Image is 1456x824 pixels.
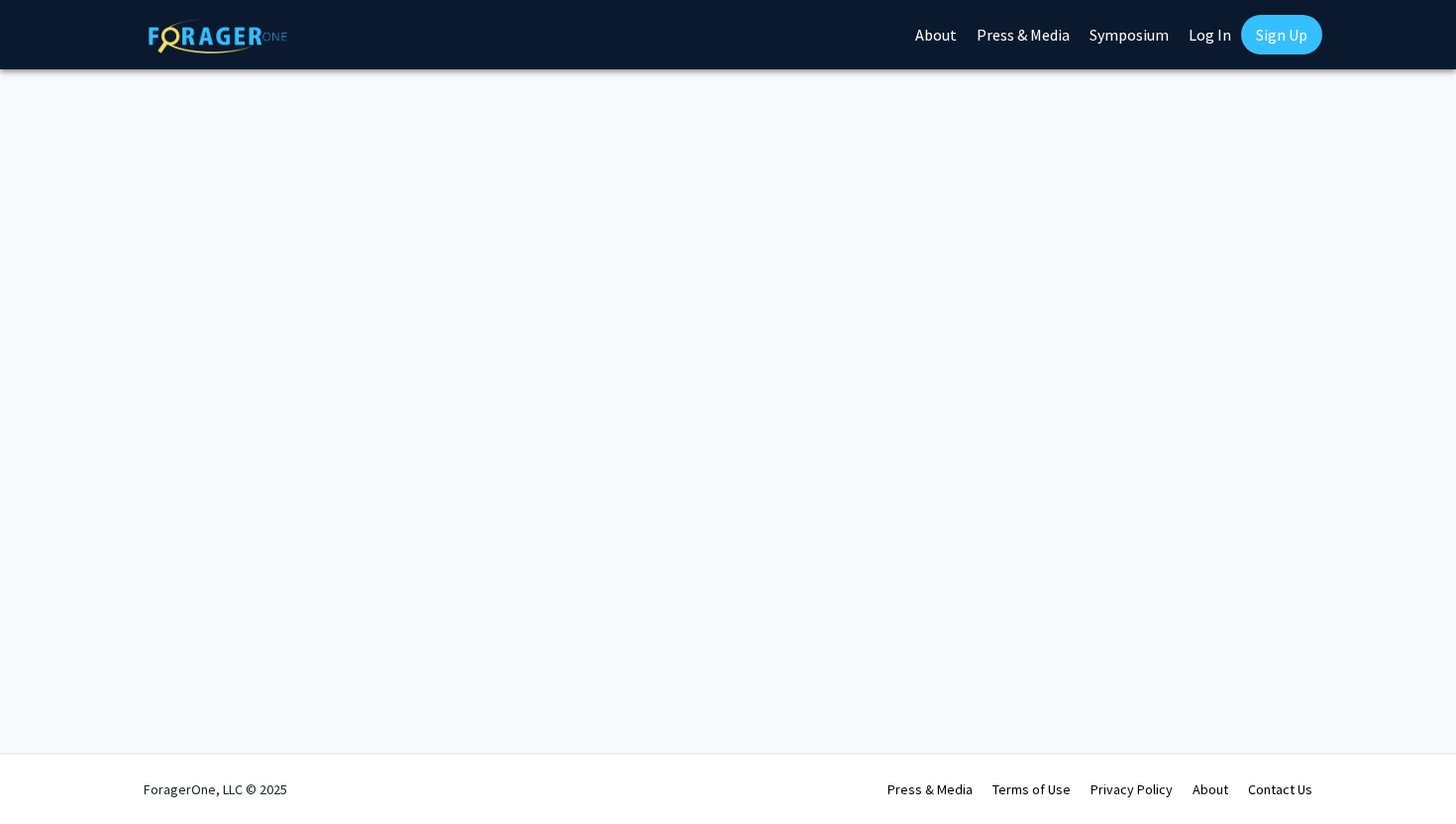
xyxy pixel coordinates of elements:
a: Sign Up [1241,15,1322,54]
a: Privacy Policy [1091,780,1173,798]
a: Contact Us [1248,780,1312,798]
a: Press & Media [887,780,973,798]
img: ForagerOne Logo [149,19,287,53]
a: Terms of Use [992,780,1071,798]
a: About [1193,780,1228,798]
div: ForagerOne, LLC © 2025 [144,755,287,824]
